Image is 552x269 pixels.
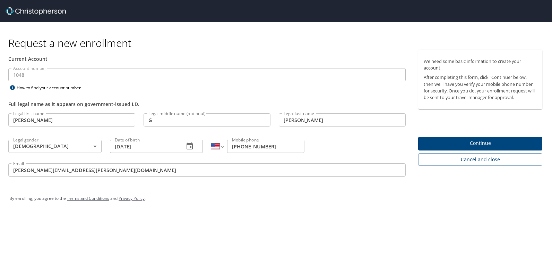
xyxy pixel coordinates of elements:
[9,190,543,207] div: By enrolling, you agree to the and .
[67,195,109,201] a: Terms and Conditions
[110,140,179,153] input: MM/DD/YYYY
[418,137,542,150] button: Continue
[8,55,406,63] div: Current Account
[119,195,145,201] a: Privacy Policy
[8,140,102,153] div: [DEMOGRAPHIC_DATA]
[8,83,95,92] div: How to find your account number
[8,100,406,108] div: Full legal name as it appears on government-issued I.D.
[424,58,537,71] p: We need some basic information to create your account.
[424,155,537,164] span: Cancel and close
[6,7,66,15] img: cbt logo
[424,139,537,148] span: Continue
[424,74,537,101] p: After completing this form, click "Continue" below, then we'll have you verify your mobile phone ...
[227,140,304,153] input: Enter phone number
[418,153,542,166] button: Cancel and close
[8,36,548,50] h1: Request a new enrollment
